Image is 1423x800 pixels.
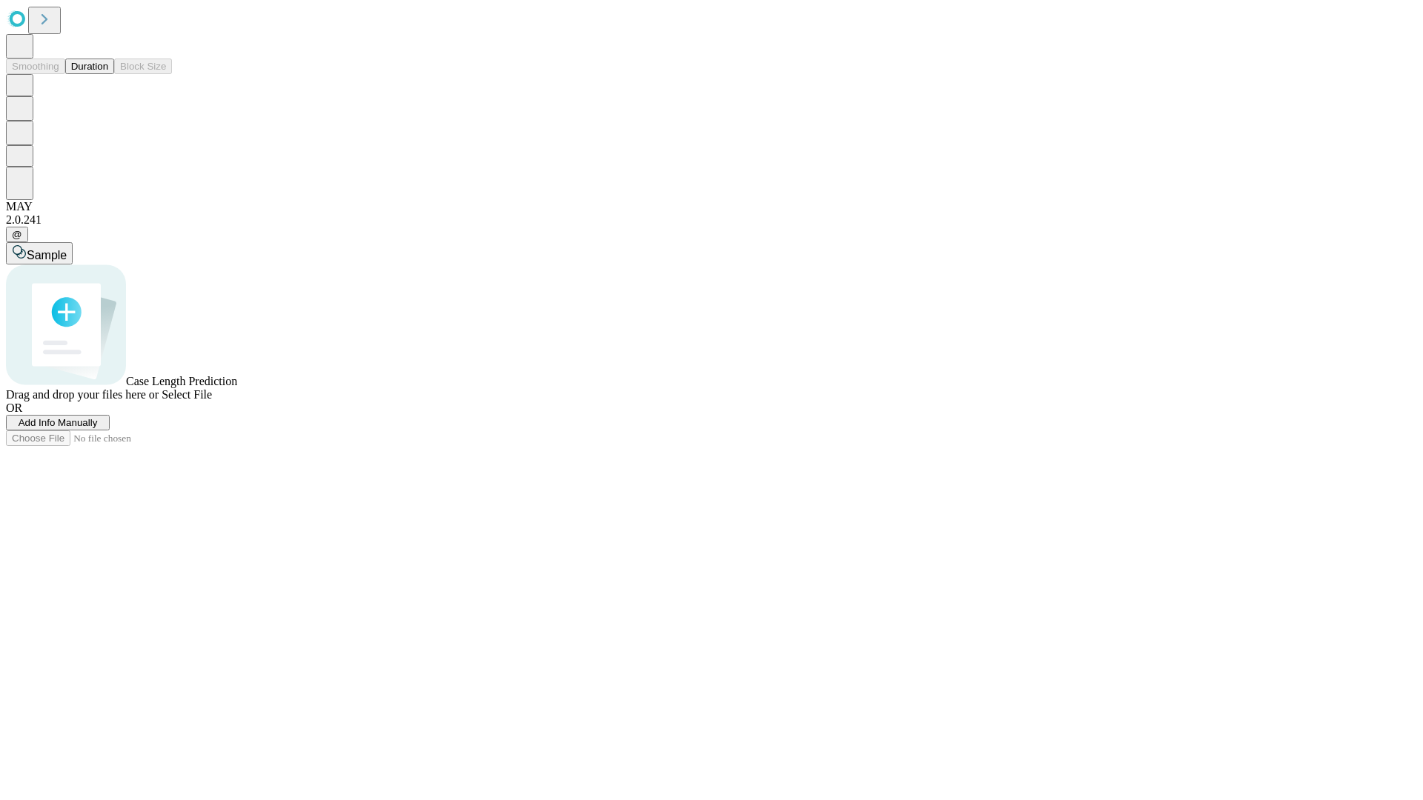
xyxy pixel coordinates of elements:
[6,242,73,264] button: Sample
[6,388,159,401] span: Drag and drop your files here or
[65,59,114,74] button: Duration
[126,375,237,387] span: Case Length Prediction
[6,200,1417,213] div: MAY
[27,249,67,261] span: Sample
[6,213,1417,227] div: 2.0.241
[114,59,172,74] button: Block Size
[6,227,28,242] button: @
[162,388,212,401] span: Select File
[6,401,22,414] span: OR
[6,59,65,74] button: Smoothing
[12,229,22,240] span: @
[19,417,98,428] span: Add Info Manually
[6,415,110,430] button: Add Info Manually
